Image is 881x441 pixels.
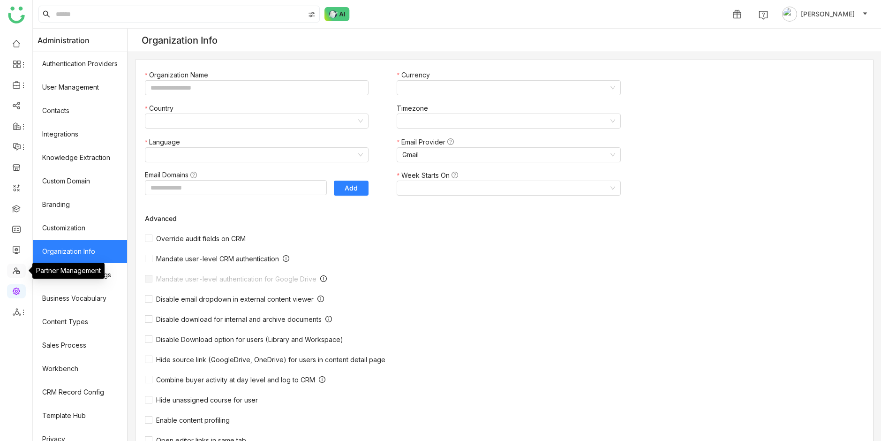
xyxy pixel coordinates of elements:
[145,170,202,180] label: Email Domains
[397,137,458,147] label: Email Provider
[152,416,233,424] span: Enable content profiling
[397,170,462,181] label: Week Starts On
[152,335,347,343] span: Disable Download option for users (Library and Workspace)
[145,214,642,222] div: Advanced
[145,103,178,114] label: Country
[782,7,797,22] img: avatar
[152,356,389,364] span: Hide source link (GoogleDrive, OneDrive) for users in content detail page
[152,235,249,243] span: Override audit fields on CRM
[33,404,127,427] a: Template Hub
[402,148,615,162] nz-select-item: Gmail
[33,310,127,334] a: Content Types
[33,146,127,169] a: Knowledge Extraction
[32,263,105,279] div: Partner Management
[33,99,127,122] a: Contacts
[152,376,319,384] span: Combine buyer activity at day level and log to CRM
[33,216,127,240] a: Customization
[152,295,317,303] span: Disable email dropdown in external content viewer
[397,70,434,80] label: Currency
[33,357,127,380] a: Workbench
[308,11,316,18] img: search-type.svg
[145,137,185,147] label: Language
[152,255,283,263] span: Mandate user-level CRM authentication
[152,275,320,283] span: Mandate user-level authentication for Google Drive
[397,103,433,114] label: Timezone
[801,9,855,19] span: [PERSON_NAME]
[33,52,127,76] a: Authentication Providers
[33,76,127,99] a: User Management
[33,169,127,193] a: Custom Domain
[324,7,350,21] img: ask-buddy-normal.svg
[33,122,127,146] a: Integrations
[38,29,90,52] span: Administration
[8,7,25,23] img: logo
[33,287,127,310] a: Business Vocabulary
[33,334,127,357] a: Sales Process
[33,380,127,404] a: CRM Record Config
[145,70,213,80] label: Organization Name
[152,315,325,323] span: Disable download for internal and archive documents
[33,193,127,216] a: Branding
[334,181,369,196] button: Add
[152,396,262,404] span: Hide unassigned course for user
[759,10,768,20] img: help.svg
[345,183,358,193] span: Add
[142,35,218,46] div: Organization Info
[33,240,127,263] a: Organization Info
[780,7,870,22] button: [PERSON_NAME]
